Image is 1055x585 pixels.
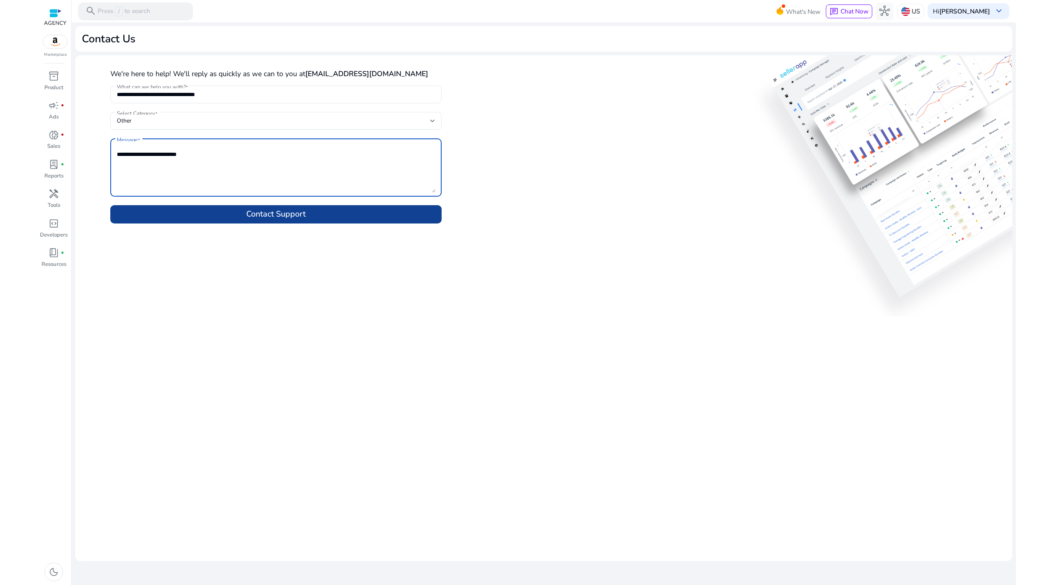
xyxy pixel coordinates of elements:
[48,248,59,258] span: book_4
[39,99,68,128] a: campaignfiber_manual_recordAds
[786,4,821,19] span: What's New
[39,246,68,275] a: book_4fiber_manual_recordResources
[48,159,59,170] span: lab_profile
[44,172,63,180] p: Reports
[40,231,68,239] p: Developers
[48,130,59,140] span: donut_small
[879,6,890,16] span: hub
[61,251,64,255] span: fiber_manual_record
[39,216,68,245] a: code_blocksDevelopers
[48,218,59,229] span: code_blocks
[115,7,123,16] span: /
[44,52,67,58] p: Marketplace
[61,133,64,137] span: fiber_manual_record
[49,113,59,121] p: Ads
[840,7,869,15] span: Chat Now
[39,128,68,157] a: donut_smallfiber_manual_recordSales
[876,2,894,20] button: hub
[117,136,138,143] mat-label: Message
[305,69,428,79] b: [EMAIL_ADDRESS][DOMAIN_NAME]
[110,205,442,223] button: Contact Support
[48,567,59,577] span: dark_mode
[39,187,68,216] a: handymanTools
[98,7,150,16] p: Press to search
[933,8,990,14] p: Hi
[39,69,68,99] a: inventory_2Product
[48,100,59,111] span: campaign
[39,158,68,187] a: lab_profilefiber_manual_recordReports
[44,20,66,28] p: AGENCY
[85,6,96,16] span: search
[110,70,442,78] h4: We're here to help! We'll reply as quickly as we can to you at
[901,7,910,16] img: us.svg
[117,117,131,125] span: Other
[826,4,872,18] button: chatChat Now
[117,83,186,90] mat-label: What can we help you with?
[42,261,66,269] p: Resources
[47,142,60,151] p: Sales
[61,104,64,107] span: fiber_manual_record
[246,208,306,221] span: Contact Support
[939,7,990,15] b: [PERSON_NAME]
[117,110,155,117] mat-label: Select Category
[43,35,68,48] img: amazon.svg
[48,71,59,81] span: inventory_2
[912,4,920,18] p: US
[48,188,59,199] span: handyman
[82,33,136,46] h2: Contact Us
[830,7,838,16] span: chat
[61,163,64,167] span: fiber_manual_record
[44,84,63,92] p: Product
[994,6,1004,16] span: keyboard_arrow_down
[48,202,60,210] p: Tools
